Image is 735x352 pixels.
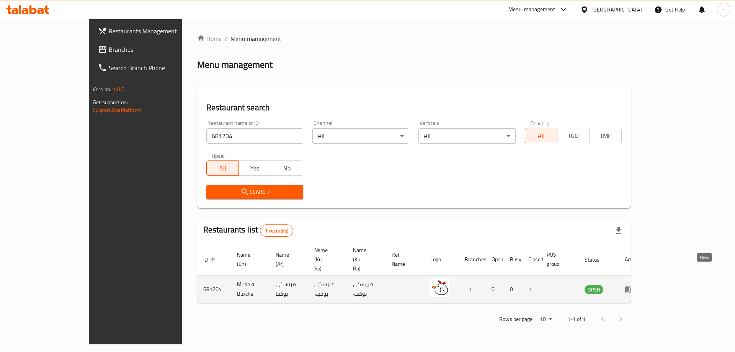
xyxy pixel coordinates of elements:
[585,285,603,294] span: OPEN
[203,224,293,237] h2: Restaurants list
[537,314,555,325] div: Rows per page:
[424,243,459,276] th: Logo
[276,250,299,269] span: Name (Ar)
[504,243,522,276] th: Busy
[312,128,409,144] div: All
[528,130,554,141] span: All
[206,160,239,176] button: All
[485,243,504,276] th: Open
[225,34,227,43] li: /
[237,250,260,269] span: Name (En)
[113,84,124,94] span: 1.0.0
[567,314,586,324] p: 1-1 of 1
[203,255,218,264] span: ID
[109,26,206,36] span: Restaurants Management
[210,163,236,174] span: All
[585,255,609,264] span: Status
[197,276,231,303] td: 681204
[206,128,303,144] input: Search for restaurant name or ID..
[206,185,303,199] button: Search
[212,153,226,158] label: Upsell
[347,276,385,303] td: مریشکی بوخچە
[230,34,281,43] span: Menu management
[274,163,300,174] span: No
[92,59,212,77] a: Search Branch Phone
[547,250,569,269] span: POS group
[504,276,522,303] td: 0
[591,5,642,14] div: [GEOGRAPHIC_DATA]
[593,130,619,141] span: TMP
[560,130,586,141] span: TGO
[271,160,303,176] button: No
[314,246,338,273] span: Name (Ku-So)
[242,163,268,174] span: Yes
[212,187,297,197] span: Search
[557,128,590,143] button: TGO
[499,314,534,324] p: Rows per page:
[522,276,541,303] td: 1
[308,276,347,303] td: مریشکی بوخچە
[92,40,212,59] a: Branches
[459,276,485,303] td: 1
[109,45,206,54] span: Branches
[589,128,622,143] button: TMP
[260,224,293,237] div: Total records count
[619,243,645,276] th: Action
[92,22,212,40] a: Restaurants Management
[418,128,515,144] div: All
[459,243,485,276] th: Branches
[197,59,273,71] h2: Menu management
[722,5,724,14] span: r
[353,246,376,273] span: Name (Ku-Ba)
[525,128,557,143] button: All
[260,227,293,234] span: 1 record(s)
[522,243,541,276] th: Closed
[238,160,271,176] button: Yes
[93,97,128,107] span: Get support on:
[206,102,622,113] h2: Restaurant search
[508,5,555,14] div: Menu-management
[197,34,631,43] nav: breadcrumb
[231,276,269,303] td: Mrishki Buxcha
[269,276,308,303] td: مريشكي بوخجا
[109,63,206,72] span: Search Branch Phone
[392,250,415,269] span: Ref. Name
[530,120,549,126] label: Delivery
[485,276,504,303] td: 0
[609,221,628,240] div: Export file
[93,105,141,115] a: Support.OpsPlatform
[430,278,449,297] img: Mrishki Buxcha
[93,84,111,94] span: Version:
[197,243,645,303] table: enhanced table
